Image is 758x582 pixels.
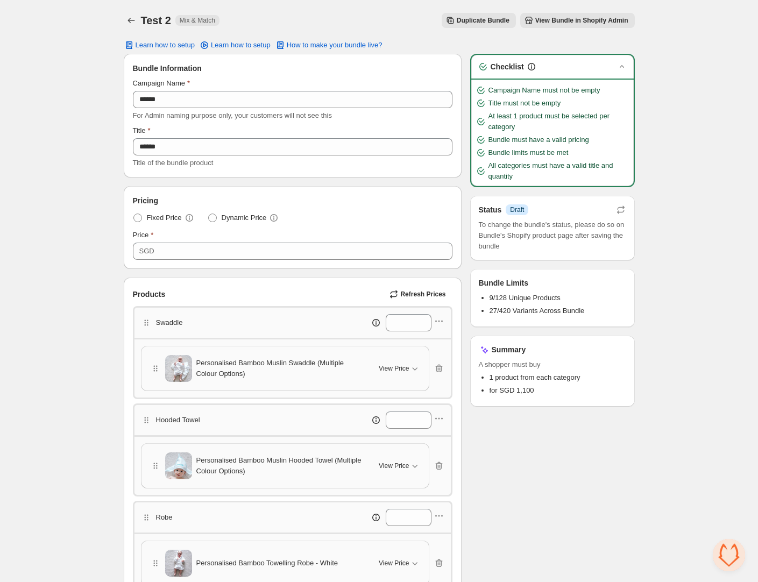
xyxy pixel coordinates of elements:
[139,246,154,257] div: SGD
[479,204,502,215] h3: Status
[133,111,332,119] span: For Admin naming purpose only, your customers will not see this
[136,41,195,49] span: Learn how to setup
[385,287,452,302] button: Refresh Prices
[379,462,409,470] span: View Price
[180,16,215,25] span: Mix & Match
[141,14,171,27] h1: Test 2
[133,195,158,206] span: Pricing
[372,457,426,474] button: View Price
[156,317,183,328] p: Swaddle
[196,455,366,477] span: Personalised Bamboo Muslin Hooded Towel (Multiple Colour Options)
[372,360,426,377] button: View Price
[124,13,139,28] button: Back
[488,85,600,96] span: Campaign Name must not be empty
[479,278,529,288] h3: Bundle Limits
[372,555,426,572] button: View Price
[165,550,192,577] img: Personalised Bamboo Towelling Robe - White
[535,16,628,25] span: View Bundle in Shopify Admin
[379,364,409,373] span: View Price
[488,134,589,145] span: Bundle must have a valid pricing
[133,63,202,74] span: Bundle Information
[520,13,635,28] button: View Bundle in Shopify Admin
[491,61,524,72] h3: Checklist
[490,385,626,396] li: for SGD 1,100
[165,355,192,382] img: Personalised Bamboo Muslin Swaddle (Multiple Colour Options)
[133,159,214,167] span: Title of the bundle product
[211,41,271,49] span: Learn how to setup
[479,359,626,370] span: A shopper must buy
[379,559,409,567] span: View Price
[457,16,509,25] span: Duplicate Bundle
[196,358,366,379] span: Personalised Bamboo Muslin Swaddle (Multiple Colour Options)
[490,307,585,315] span: 27/420 Variants Across Bundle
[193,38,277,53] a: Learn how to setup
[479,219,626,252] span: To change the bundle's status, please do so on Bundle's Shopify product page after saving the bundle
[287,41,382,49] span: How to make your bundle live?
[196,558,338,569] span: Personalised Bamboo Towelling Robe - White
[156,512,173,523] p: Robe
[165,452,192,479] img: Personalised Bamboo Muslin Hooded Towel (Multiple Colour Options)
[488,147,569,158] span: Bundle limits must be met
[713,539,745,571] div: Open chat
[490,294,561,302] span: 9/128 Unique Products
[147,212,182,223] span: Fixed Price
[133,230,154,240] label: Price
[488,111,629,132] span: At least 1 product must be selected per category
[117,38,202,53] button: Learn how to setup
[133,289,166,300] span: Products
[490,372,626,383] li: 1 product from each category
[488,160,629,182] span: All categories must have a valid title and quantity
[442,13,516,28] button: Duplicate Bundle
[133,125,151,136] label: Title
[400,290,445,299] span: Refresh Prices
[268,38,389,53] button: How to make your bundle live?
[133,78,190,89] label: Campaign Name
[222,212,267,223] span: Dynamic Price
[492,344,526,355] h3: Summary
[510,205,524,214] span: Draft
[156,415,200,425] p: Hooded Towel
[488,98,561,109] span: Title must not be empty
